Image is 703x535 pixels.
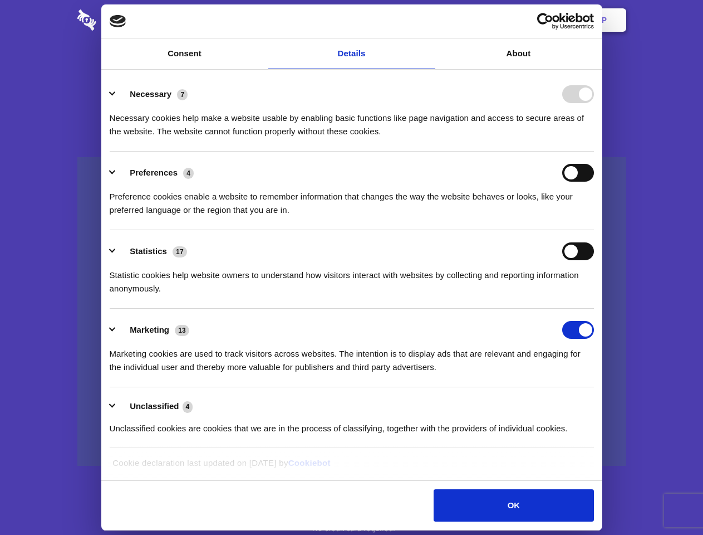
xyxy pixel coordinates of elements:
div: Cookie declaration last updated on [DATE] by [104,456,599,478]
span: 4 [183,168,194,179]
label: Marketing [130,325,169,334]
iframe: Drift Widget Chat Controller [647,479,690,522]
span: 7 [177,89,188,100]
a: Wistia video thumbnail [77,157,626,466]
button: Preferences (4) [110,164,201,182]
button: Necessary (7) [110,85,195,103]
div: Marketing cookies are used to track visitors across websites. The intention is to display ads tha... [110,339,594,374]
button: OK [434,489,593,522]
h4: Auto-redaction of sensitive data, encrypted data sharing and self-destructing private chats. Shar... [77,101,626,138]
img: logo [110,15,126,27]
a: Login [505,3,553,37]
img: logo-wordmark-white-trans-d4663122ce5f474addd5e946df7df03e33cb6a1c49d2221995e7729f52c070b2.svg [77,9,173,31]
div: Necessary cookies help make a website usable by enabling basic functions like page navigation and... [110,103,594,138]
h1: Eliminate Slack Data Loss. [77,50,626,90]
a: Details [268,38,435,69]
button: Marketing (13) [110,321,196,339]
span: 17 [173,246,187,257]
a: About [435,38,602,69]
label: Necessary [130,89,171,99]
button: Statistics (17) [110,242,194,260]
a: Cookiebot [288,458,331,468]
a: Usercentrics Cookiebot - opens in a new window [496,13,594,30]
button: Unclassified (4) [110,400,200,414]
label: Statistics [130,246,167,256]
span: 13 [175,325,189,336]
span: 4 [183,401,193,412]
a: Pricing [327,3,375,37]
label: Preferences [130,168,178,177]
div: Statistic cookies help website owners to understand how visitors interact with websites by collec... [110,260,594,295]
div: Preference cookies enable a website to remember information that changes the way the website beha... [110,182,594,217]
a: Contact [451,3,503,37]
div: Unclassified cookies are cookies that we are in the process of classifying, together with the pro... [110,414,594,435]
a: Consent [101,38,268,69]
